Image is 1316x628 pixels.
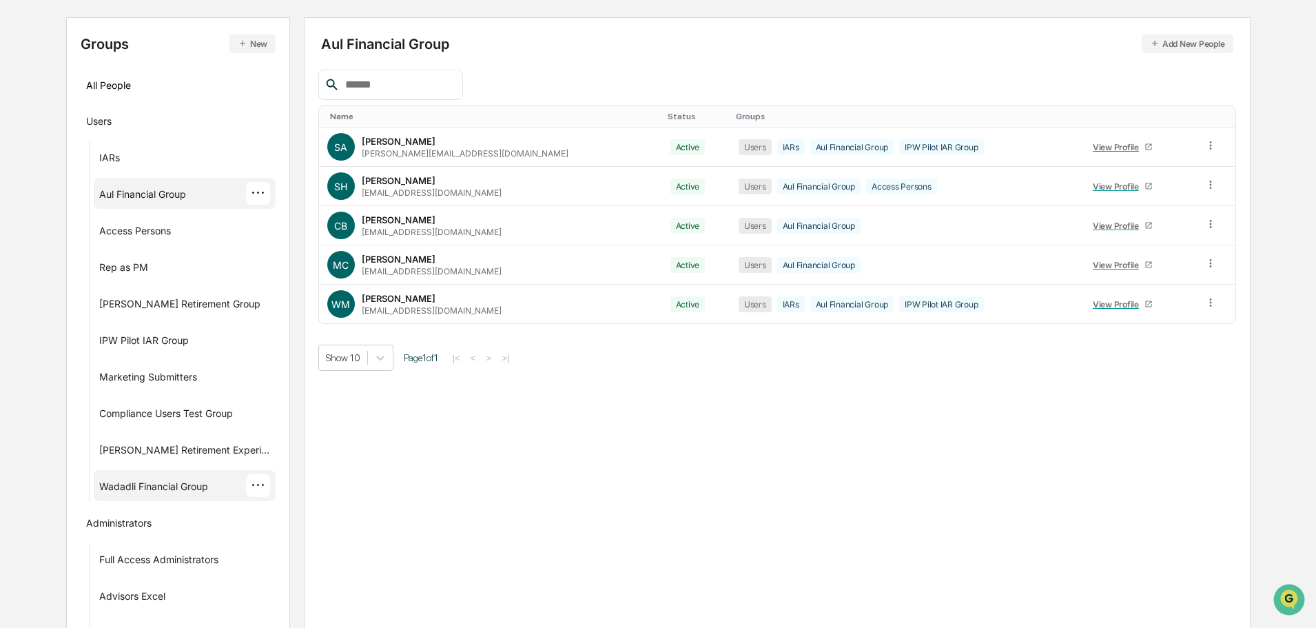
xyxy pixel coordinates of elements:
[333,259,349,271] span: MC
[28,282,89,296] span: Preclearance
[1093,260,1144,270] div: View Profile
[866,179,937,194] div: Access Persons
[214,150,251,167] button: See all
[1087,136,1158,158] a: View Profile
[229,34,276,53] button: New
[99,554,218,570] div: Full Access Administrators
[777,296,805,312] div: IARs
[114,188,119,199] span: •
[739,139,772,155] div: Users
[122,188,150,199] span: [DATE]
[362,293,435,304] div: [PERSON_NAME]
[99,371,197,387] div: Marketing Submitters
[100,283,111,294] div: 🗄️
[810,139,894,155] div: Aul Financial Group
[331,298,350,310] span: WM
[362,148,568,159] div: [PERSON_NAME][EMAIL_ADDRESS][DOMAIN_NAME]
[29,105,54,130] img: 8933085812038_c878075ebb4cc5468115_72.jpg
[362,188,502,198] div: [EMAIL_ADDRESS][DOMAIN_NAME]
[99,298,260,314] div: [PERSON_NAME] Retirement Group
[234,110,251,126] button: Start new chat
[1093,299,1144,310] div: View Profile
[99,225,171,241] div: Access Persons
[810,296,894,312] div: Aul Financial Group
[8,276,94,301] a: 🖐️Preclearance
[86,517,152,534] div: Administrators
[670,218,706,234] div: Active
[1093,221,1144,231] div: View Profile
[43,188,112,199] span: [PERSON_NAME]
[1093,142,1144,152] div: View Profile
[99,261,148,278] div: Rep as PM
[362,305,502,316] div: [EMAIL_ADDRESS][DOMAIN_NAME]
[668,112,725,121] div: Toggle SortBy
[114,225,119,236] span: •
[362,214,435,225] div: [PERSON_NAME]
[86,74,271,97] div: All People
[899,139,983,155] div: IPW Pilot IAR Group
[99,590,165,607] div: Advisors Excel
[62,105,226,119] div: Start new chat
[114,282,171,296] span: Attestations
[777,218,861,234] div: Aul Financial Group
[14,153,92,164] div: Past conversations
[1084,112,1190,121] div: Toggle SortBy
[777,257,861,273] div: Aul Financial Group
[28,188,39,199] img: 1746055101610-c473b297-6a78-478c-a979-82029cc54cd1
[28,308,87,322] span: Data Lookup
[404,352,438,363] span: Page 1 of 1
[899,296,983,312] div: IPW Pilot IAR Group
[14,105,39,130] img: 1746055101610-c473b297-6a78-478c-a979-82029cc54cd1
[362,227,502,237] div: [EMAIL_ADDRESS][DOMAIN_NAME]
[14,310,25,321] div: 🔎
[137,342,167,352] span: Pylon
[28,225,39,236] img: 1746055101610-c473b297-6a78-478c-a979-82029cc54cd1
[246,182,270,205] div: ···
[94,276,176,301] a: 🗄️Attestations
[497,352,513,364] button: >|
[8,303,92,327] a: 🔎Data Lookup
[777,179,861,194] div: Aul Financial Group
[14,29,251,51] p: How can we help?
[1087,294,1158,315] a: View Profile
[334,181,347,192] span: SH
[14,283,25,294] div: 🖐️
[99,334,189,351] div: IPW Pilot IAR Group
[739,218,772,234] div: Users
[99,444,271,460] div: [PERSON_NAME] Retirement Experience
[1087,254,1158,276] a: View Profile
[99,407,233,424] div: Compliance Users Test Group
[739,257,772,273] div: Users
[1087,176,1158,197] a: View Profile
[362,254,435,265] div: [PERSON_NAME]
[1142,34,1233,53] button: Add New People
[466,352,480,364] button: <
[122,225,150,236] span: [DATE]
[99,480,208,497] div: Wadadli Financial Group
[362,266,502,276] div: [EMAIL_ADDRESS][DOMAIN_NAME]
[99,188,186,205] div: Aul Financial Group
[62,119,189,130] div: We're available if you need us!
[670,296,706,312] div: Active
[330,112,657,121] div: Toggle SortBy
[1272,583,1309,620] iframe: Open customer support
[670,179,706,194] div: Active
[1087,215,1158,236] a: View Profile
[670,139,706,155] div: Active
[86,115,112,132] div: Users
[97,341,167,352] a: Powered byPylon
[739,179,772,194] div: Users
[1207,112,1230,121] div: Toggle SortBy
[43,225,112,236] span: [PERSON_NAME]
[246,474,270,497] div: ···
[777,139,805,155] div: IARs
[362,136,435,147] div: [PERSON_NAME]
[14,174,36,196] img: Jack Rasmussen
[736,112,1073,121] div: Toggle SortBy
[334,220,347,232] span: CB
[14,212,36,234] img: Jack Rasmussen
[321,34,1233,53] div: Aul Financial Group
[449,352,464,364] button: |<
[99,152,120,168] div: IARs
